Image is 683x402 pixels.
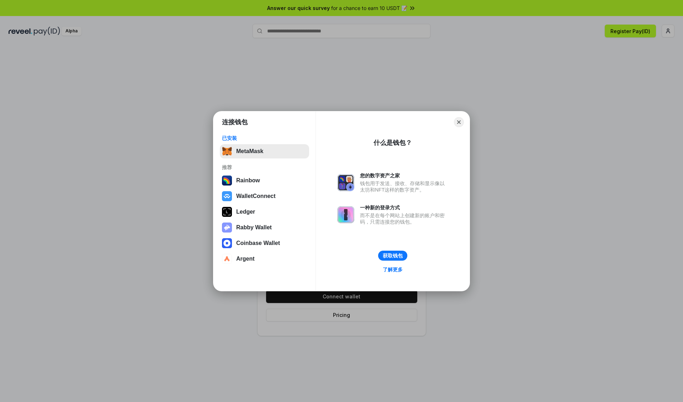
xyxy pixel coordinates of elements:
[236,240,280,246] div: Coinbase Wallet
[236,256,255,262] div: Argent
[236,209,255,215] div: Ledger
[220,144,309,158] button: MetaMask
[374,139,412,147] div: 什么是钱包？
[222,207,232,217] img: svg+xml,%3Csvg%20xmlns%3D%22http%3A%2F%2Fwww.w3.org%2F2000%2Fsvg%22%20width%3D%2228%22%20height%3...
[220,252,309,266] button: Argent
[222,238,232,248] img: svg+xml,%3Csvg%20width%3D%2228%22%20height%3D%2228%22%20viewBox%3D%220%200%2028%2028%22%20fill%3D...
[220,220,309,235] button: Rabby Wallet
[236,193,276,199] div: WalletConnect
[378,251,407,261] button: 获取钱包
[360,180,448,193] div: 钱包用于发送、接收、存储和显示像以太坊和NFT这样的数字资产。
[360,172,448,179] div: 您的数字资产之家
[236,224,272,231] div: Rabby Wallet
[222,118,248,126] h1: 连接钱包
[222,164,307,171] div: 推荐
[236,177,260,184] div: Rainbow
[222,191,232,201] img: svg+xml,%3Csvg%20width%3D%2228%22%20height%3D%2228%22%20viewBox%3D%220%200%2028%2028%22%20fill%3D...
[360,204,448,211] div: 一种新的登录方式
[360,212,448,225] div: 而不是在每个网站上创建新的账户和密码，只需连接您的钱包。
[454,117,464,127] button: Close
[220,189,309,203] button: WalletConnect
[383,252,403,259] div: 获取钱包
[337,174,354,191] img: svg+xml,%3Csvg%20xmlns%3D%22http%3A%2F%2Fwww.w3.org%2F2000%2Fsvg%22%20fill%3D%22none%22%20viewBox...
[378,265,407,274] a: 了解更多
[222,223,232,233] img: svg+xml,%3Csvg%20xmlns%3D%22http%3A%2F%2Fwww.w3.org%2F2000%2Fsvg%22%20fill%3D%22none%22%20viewBox...
[222,254,232,264] img: svg+xml,%3Csvg%20width%3D%2228%22%20height%3D%2228%22%20viewBox%3D%220%200%2028%2028%22%20fill%3D...
[220,205,309,219] button: Ledger
[337,206,354,223] img: svg+xml,%3Csvg%20xmlns%3D%22http%3A%2F%2Fwww.w3.org%2F2000%2Fsvg%22%20fill%3D%22none%22%20viewBox...
[222,135,307,141] div: 已安装
[383,266,403,273] div: 了解更多
[222,176,232,186] img: svg+xml,%3Csvg%20width%3D%22120%22%20height%3D%22120%22%20viewBox%3D%220%200%20120%20120%22%20fil...
[236,148,263,155] div: MetaMask
[220,236,309,250] button: Coinbase Wallet
[220,173,309,188] button: Rainbow
[222,146,232,156] img: svg+xml,%3Csvg%20fill%3D%22none%22%20height%3D%2233%22%20viewBox%3D%220%200%2035%2033%22%20width%...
